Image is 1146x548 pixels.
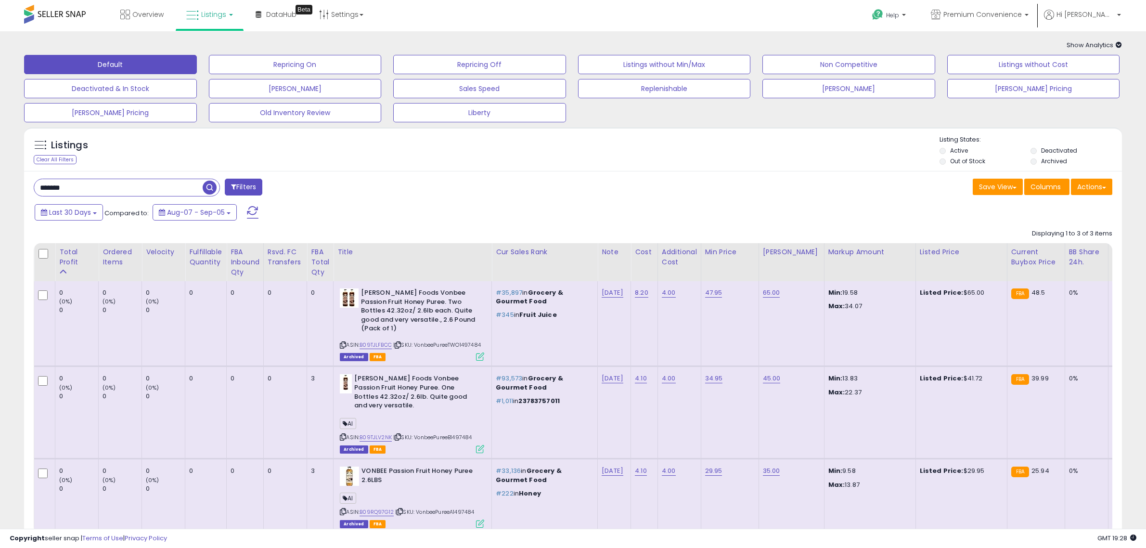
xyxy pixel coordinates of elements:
h5: Listings [51,139,88,152]
div: Displaying 1 to 3 of 3 items [1032,229,1112,238]
span: | SKU: VonbeePureeTWO1497484 [393,341,481,349]
a: Terms of Use [82,534,123,543]
a: B09TJLFBCC [360,341,392,349]
span: FBA [370,445,386,454]
span: Grocery & Gourmet Food [496,466,562,484]
a: 4.00 [662,288,676,298]
label: Out of Stock [950,157,985,165]
div: 0 [59,392,98,401]
button: Repricing On [209,55,382,74]
div: $65.00 [920,288,1000,297]
i: Get Help [872,9,884,21]
div: 0 [59,288,98,297]
div: Rsvd. FC Transfers [268,247,303,267]
span: | SKU: VonbeePureeB1497484 [393,433,472,441]
div: Velocity [146,247,181,257]
div: N/A [1112,374,1144,383]
p: in [496,288,590,306]
strong: Max: [828,301,845,311]
div: 3 [311,467,326,475]
button: Save View [973,179,1023,195]
label: Active [950,146,968,155]
div: 0 [146,467,185,475]
span: AI [340,493,356,504]
div: 0 [59,484,98,493]
strong: Min: [828,374,843,383]
div: 0 [231,288,256,297]
p: Listing States: [940,135,1122,144]
span: #35,897 [496,288,522,297]
span: #1,011 [496,396,513,405]
button: Listings without Cost [947,55,1120,74]
a: B09RQ97G12 [360,508,394,516]
a: [DATE] [602,288,623,298]
strong: Min: [828,466,843,475]
small: FBA [1011,467,1029,477]
button: Columns [1024,179,1069,195]
div: 0 [268,467,300,475]
a: B09TJLV2NK [360,433,392,442]
a: 4.00 [662,374,676,383]
div: 0 [189,374,219,383]
div: 0 [59,467,98,475]
span: #93,573 [496,374,522,383]
div: Clear All Filters [34,155,77,164]
small: (0%) [146,476,159,484]
a: 35.00 [763,466,780,476]
a: Privacy Policy [125,534,167,543]
span: Listings that have been deleted from Seller Central [340,445,368,454]
div: [PERSON_NAME] [763,247,820,257]
button: Last 30 Days [35,204,103,221]
span: | SKU: VonbeePureeA1497484 [395,508,474,516]
button: Old Inventory Review [209,103,382,122]
div: 0 [146,392,185,401]
span: FBA [370,520,386,528]
button: Deactivated & In Stock [24,79,197,98]
div: Ordered Items [103,247,138,267]
div: Markup Amount [828,247,912,257]
button: Filters [225,179,262,196]
div: BB Share 24h. [1069,247,1104,267]
span: Compared to: [104,209,149,218]
button: Replenishable [578,79,751,98]
a: Help [864,1,915,31]
div: N/A [1112,467,1144,475]
label: Deactivated [1041,146,1077,155]
p: 19.58 [828,288,908,297]
small: (0%) [103,476,116,484]
div: ASIN: [340,288,484,360]
div: 0 [189,467,219,475]
button: [PERSON_NAME] [762,79,935,98]
a: 34.95 [705,374,723,383]
button: [PERSON_NAME] Pricing [947,79,1120,98]
div: $29.95 [920,467,1000,475]
img: 41im1ahwi8L._SL40_.jpg [340,374,352,393]
div: Title [337,247,488,257]
small: (0%) [146,298,159,305]
a: [DATE] [602,374,623,383]
span: 48.5 [1031,288,1045,297]
p: in [496,311,590,319]
span: Listings [201,10,226,19]
a: 47.95 [705,288,722,298]
span: Columns [1030,182,1061,192]
div: FBA Total Qty [311,247,329,277]
a: 4.10 [635,466,647,476]
div: Cur Sales Rank [496,247,593,257]
p: 34.07 [828,302,908,311]
div: 0 [268,288,300,297]
span: Last 30 Days [49,208,91,217]
div: ASIN: [340,374,484,452]
span: Honey [519,489,541,498]
small: (0%) [103,384,116,391]
div: 0 [231,374,256,383]
button: Non Competitive [762,55,935,74]
a: 29.95 [705,466,722,476]
div: Listed Price [920,247,1003,257]
div: 0 [103,392,142,401]
div: 0 [231,467,256,475]
span: #33,136 [496,466,521,475]
div: Fulfillable Quantity [189,247,222,267]
span: #345 [496,310,514,319]
button: [PERSON_NAME] [209,79,382,98]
